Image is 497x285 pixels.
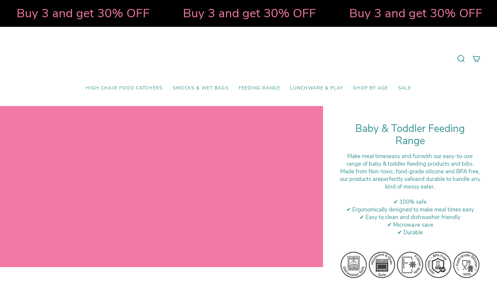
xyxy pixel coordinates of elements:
a: Lunchware & Play [285,81,348,96]
a: Shop by Age [348,81,393,96]
a: SALE [393,81,416,96]
strong: Buy 3 and get 30% OFF [16,5,149,22]
div: ✔ 100% safe [340,198,480,206]
span: ✔ Microwave save [387,221,433,229]
div: M [340,168,480,191]
a: Feeding Range [234,81,285,96]
div: ✔ Easy to clean and dishwasher friendly [340,213,480,221]
div: ✔ Ergonomically designed to make meal times easy [340,206,480,213]
a: Mumma’s Little Helpers [191,37,306,81]
span: Smocks & Wet Bags [173,85,229,91]
a: Smocks & Wet Bags [168,81,234,96]
span: Lunchware & Play [290,85,343,91]
span: High Chair Food Catchers [86,85,163,91]
strong: Buy 3 and get 30% OFF [183,5,316,22]
a: High Chair Food Catchers [81,81,168,96]
span: Feeding Range [239,85,280,91]
span: ade from Non-toxic, food-grade silicone and BPA free, our products are and durable to handle any ... [340,168,480,191]
span: SALE [398,85,411,91]
span: Shop by Age [353,85,388,91]
div: Make meal times with our easy-to-use range of baby & toddler feeding products and bibs. [340,152,480,168]
h1: Baby & Toddler Feeding Range [340,123,480,147]
strong: easy and fun [389,152,421,160]
strong: Buy 3 and get 30% OFF [349,5,482,22]
strong: perfectly safe [380,175,415,183]
div: ✔ Durable [340,229,480,236]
